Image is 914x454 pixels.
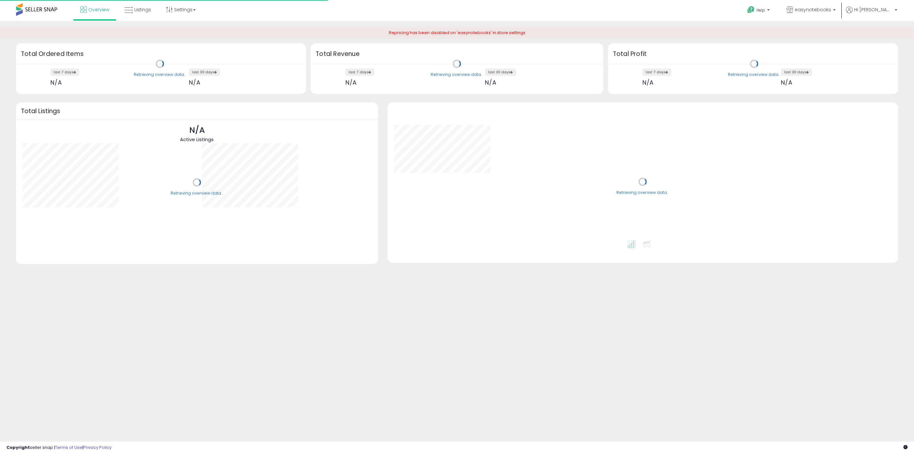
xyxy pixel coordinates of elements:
[88,6,109,13] span: Overview
[747,6,755,14] i: Get Help
[171,190,223,196] div: Retrieving overview data..
[389,30,525,36] span: Repricing has been disabled on 'easynotebooks' in store settings
[854,6,893,13] span: Hi [PERSON_NAME]
[616,190,669,195] div: Retrieving overview data..
[846,6,897,21] a: Hi [PERSON_NAME]
[134,6,151,13] span: Listings
[795,6,831,13] span: easynotebooks
[728,72,780,77] div: Retrieving overview data..
[431,72,483,77] div: Retrieving overview data..
[742,1,776,21] a: Help
[134,72,186,77] div: Retrieving overview data..
[757,7,765,13] span: Help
